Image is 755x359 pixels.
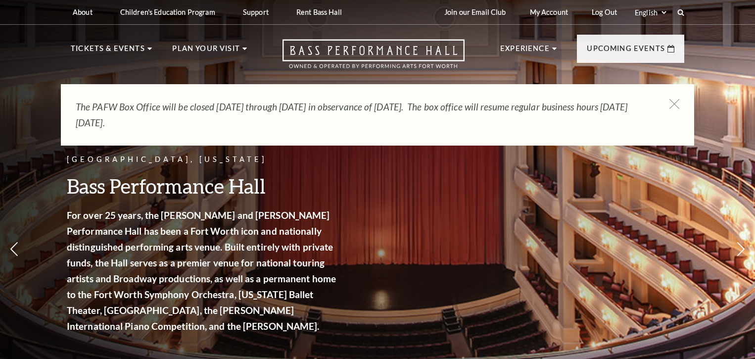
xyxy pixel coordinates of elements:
p: Plan Your Visit [172,43,240,60]
strong: For over 25 years, the [PERSON_NAME] and [PERSON_NAME] Performance Hall has been a Fort Worth ico... [67,209,336,332]
em: The PAFW Box Office will be closed [DATE] through [DATE] in observance of [DATE]. The box office ... [76,101,627,128]
p: Upcoming Events [587,43,665,60]
p: [GEOGRAPHIC_DATA], [US_STATE] [67,154,339,166]
p: Rent Bass Hall [296,8,342,16]
p: Children's Education Program [120,8,215,16]
p: About [73,8,93,16]
p: Experience [500,43,550,60]
p: Tickets & Events [71,43,145,60]
p: Support [243,8,269,16]
select: Select: [633,8,668,17]
h3: Bass Performance Hall [67,173,339,199]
